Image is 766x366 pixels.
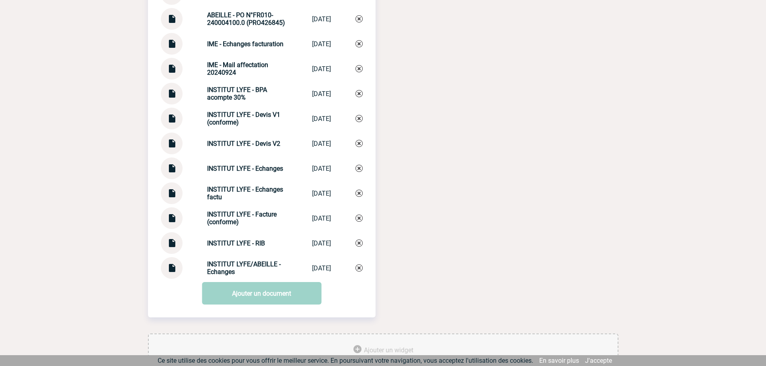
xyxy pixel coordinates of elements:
[355,215,363,222] img: Supprimer
[355,90,363,97] img: Supprimer
[207,165,283,172] strong: INSTITUT LYFE - Echanges
[355,165,363,172] img: Supprimer
[355,190,363,197] img: Supprimer
[202,282,321,305] a: Ajouter un document
[355,15,363,22] img: Supprimer
[312,90,331,98] div: [DATE]
[355,65,363,72] img: Supprimer
[207,86,267,101] strong: INSTITUT LYFE - BPA acompte 30%
[355,115,363,122] img: Supprimer
[364,346,413,354] span: Ajouter un widget
[207,61,268,76] strong: IME - Mail affectation 20240924
[207,239,265,247] strong: INSTITUT LYFE - RIB
[312,140,331,147] div: [DATE]
[312,215,331,222] div: [DATE]
[207,40,283,48] strong: IME - Echanges facturation
[312,15,331,23] div: [DATE]
[207,11,285,27] strong: ABEILLE - PO N°FR010-240004100.0 (PRO426845)
[207,111,280,126] strong: INSTITUT LYFE - Devis V1 (conforme)
[207,186,283,201] strong: INSTITUT LYFE - Echanges factu
[355,140,363,147] img: Supprimer
[312,40,331,48] div: [DATE]
[585,357,612,364] a: J'accepte
[539,357,579,364] a: En savoir plus
[207,140,280,147] strong: INSTITUT LYFE - Devis V2
[312,165,331,172] div: [DATE]
[312,264,331,272] div: [DATE]
[355,264,363,272] img: Supprimer
[355,40,363,47] img: Supprimer
[207,211,277,226] strong: INSTITUT LYFE - Facture (conforme)
[312,239,331,247] div: [DATE]
[158,357,533,364] span: Ce site utilise des cookies pour vous offrir le meilleur service. En poursuivant votre navigation...
[207,260,281,276] strong: INSTITUT LYFE/ABEILLE - Echanges
[312,190,331,197] div: [DATE]
[312,65,331,73] div: [DATE]
[312,115,331,123] div: [DATE]
[355,239,363,247] img: Supprimer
